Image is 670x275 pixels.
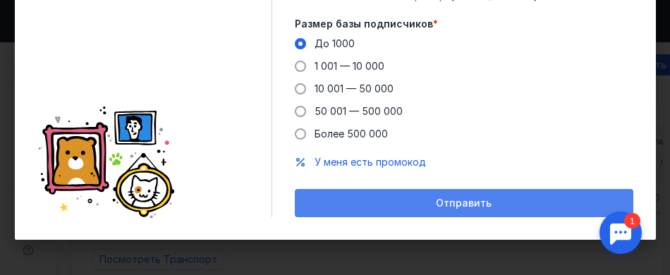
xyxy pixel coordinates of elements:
button: Отправить [295,189,633,217]
span: 50 001 — 500 000 [315,105,403,117]
span: 10 001 — 50 000 [315,82,394,94]
span: До 1000 [315,37,355,49]
button: У меня есть промокод [315,155,426,169]
span: 1 001 — 10 000 [315,60,384,72]
span: Более 500 000 [315,128,388,140]
span: Размер базы подписчиков [295,17,433,31]
div: 1 [32,8,48,24]
span: У меня есть промокод [315,156,426,168]
span: Отправить [436,197,492,209]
